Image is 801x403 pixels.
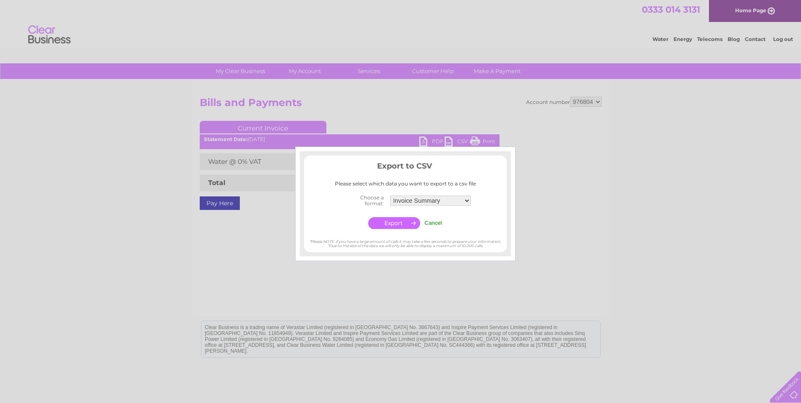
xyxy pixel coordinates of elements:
div: *Please NOTE, if you have a large amount of calls it may take a few seconds to prepare your infor... [304,231,507,248]
a: Telecoms [697,36,722,42]
a: Energy [673,36,692,42]
a: Log out [773,36,793,42]
h3: Export to CSV [304,160,507,175]
div: Clear Business is a trading name of Verastar Limited (registered in [GEOGRAPHIC_DATA] No. 3667643... [201,5,600,41]
a: Blog [728,36,740,42]
a: Water [652,36,668,42]
a: 0333 014 3131 [642,4,700,15]
div: Please select which data you want to export to a csv file [304,181,507,187]
input: Cancel [424,220,442,226]
th: Choose a format: [337,192,388,209]
a: Contact [745,36,766,42]
img: logo.png [28,22,71,48]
